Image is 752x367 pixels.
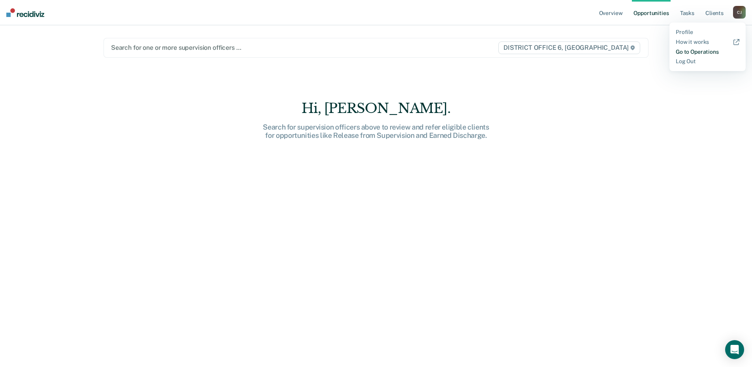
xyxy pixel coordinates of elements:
div: C J [733,6,746,19]
div: Hi, [PERSON_NAME]. [250,100,503,117]
a: Log Out [676,58,739,65]
a: Go to Operations [676,49,739,55]
div: Search for supervision officers above to review and refer eligible clients for opportunities like... [250,123,503,140]
span: DISTRICT OFFICE 6, [GEOGRAPHIC_DATA] [498,41,640,54]
button: CJ [733,6,746,19]
a: How it works [676,39,739,45]
img: Recidiviz [6,8,44,17]
div: Open Intercom Messenger [725,340,744,359]
a: Profile [676,29,739,36]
